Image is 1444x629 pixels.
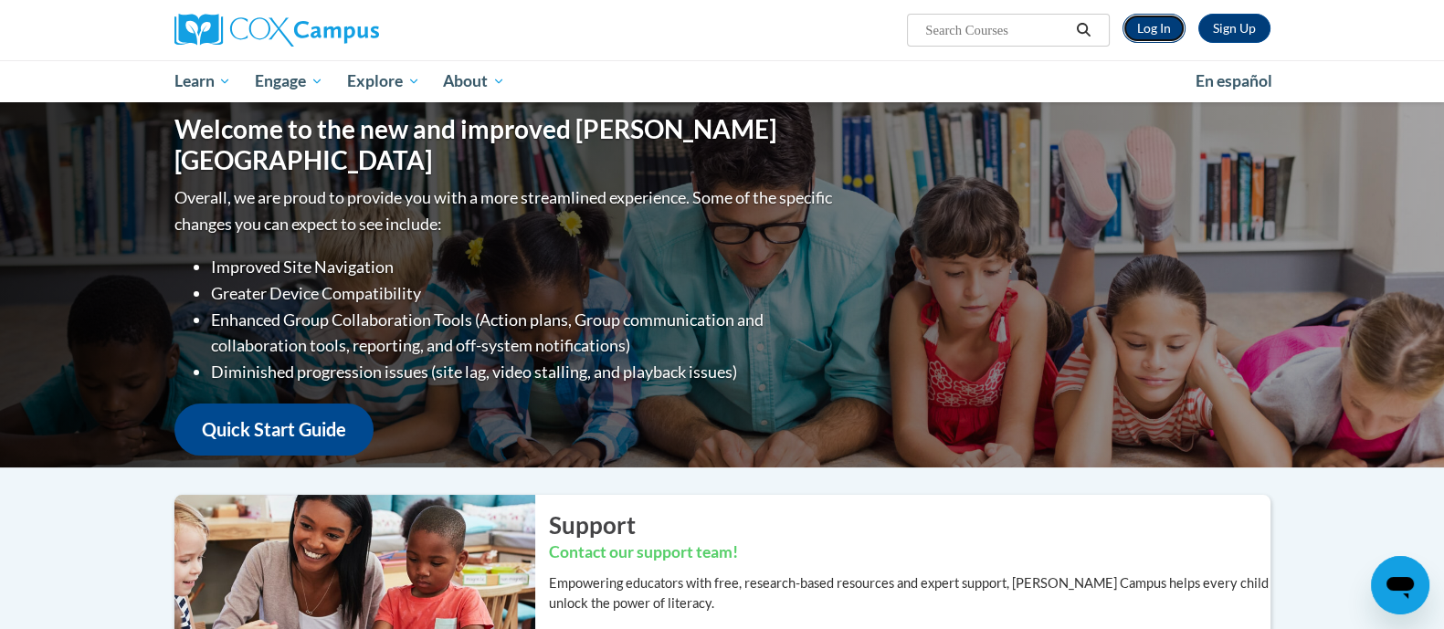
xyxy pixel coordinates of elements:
span: En español [1196,71,1272,90]
li: Improved Site Navigation [211,254,837,280]
button: Search [1070,19,1097,41]
a: About [431,60,517,102]
div: Main menu [147,60,1298,102]
iframe: Button to launch messaging window [1371,556,1429,614]
h2: Support [549,508,1270,541]
a: Engage [243,60,335,102]
a: Learn [163,60,244,102]
span: Engage [255,70,323,92]
input: Search Courses [923,19,1070,41]
a: Cox Campus [174,14,522,47]
p: Empowering educators with free, research-based resources and expert support, [PERSON_NAME] Campus... [549,573,1270,613]
a: Explore [335,60,432,102]
a: En español [1184,62,1284,100]
h1: Welcome to the new and improved [PERSON_NAME][GEOGRAPHIC_DATA] [174,114,837,175]
li: Diminished progression issues (site lag, video stalling, and playback issues) [211,359,837,385]
li: Enhanced Group Collaboration Tools (Action plans, Group communication and collaboration tools, re... [211,307,837,360]
a: Register [1198,14,1270,43]
img: Cox Campus [174,14,379,47]
p: Overall, we are proud to provide you with a more streamlined experience. Some of the specific cha... [174,184,837,237]
span: About [443,70,505,92]
span: Explore [347,70,420,92]
a: Log In [1123,14,1186,43]
li: Greater Device Compatibility [211,280,837,307]
span: Learn [174,70,231,92]
h3: Contact our support team! [549,541,1270,564]
a: Quick Start Guide [174,404,374,456]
